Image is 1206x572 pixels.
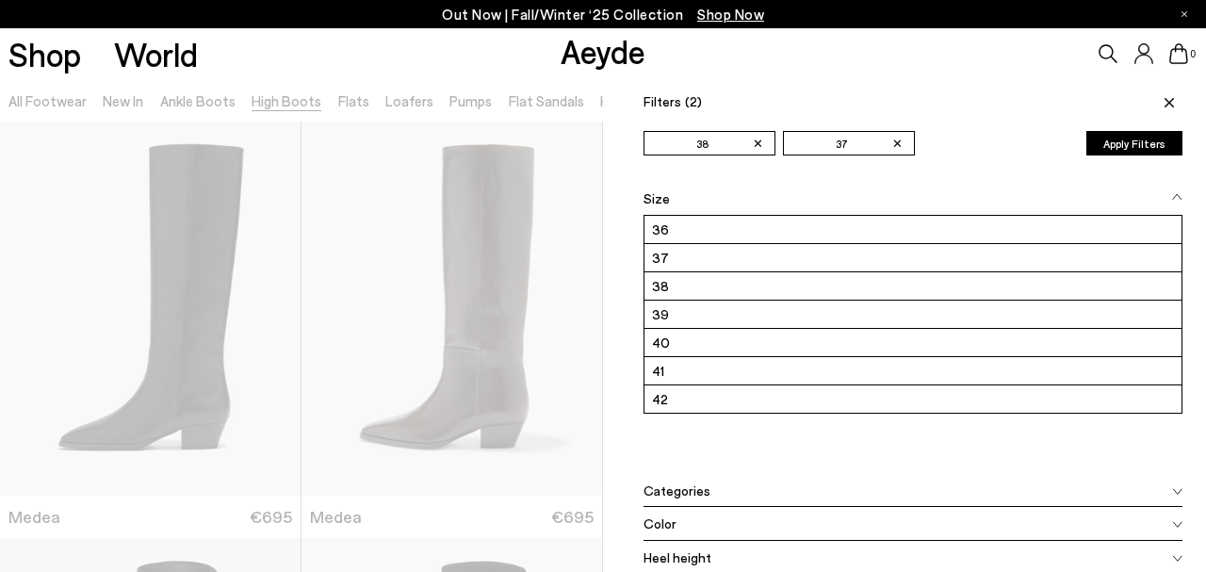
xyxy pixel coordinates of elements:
label: 41 [644,357,1182,384]
span: Navigate to /collections/new-in [697,6,764,23]
span: ✕ [892,134,903,154]
span: 38 [696,136,709,153]
p: Out Now | Fall/Winter ‘25 Collection [442,3,764,26]
span: Color [644,514,676,533]
label: 38 [644,272,1182,300]
span: 37 [836,136,848,153]
button: Apply Filters [1086,131,1182,155]
span: (2) [685,93,702,109]
span: Size [644,188,670,208]
a: Aeyde [561,31,645,71]
a: World [114,38,198,71]
label: 42 [644,385,1182,413]
span: ✕ [753,134,763,154]
span: Filters [644,93,702,109]
span: Categories [644,481,710,500]
label: 40 [644,329,1182,356]
span: Heel height [644,547,711,567]
a: Shop [8,38,81,71]
label: 36 [644,216,1182,243]
a: 0 [1169,43,1188,64]
label: 37 [644,244,1182,271]
label: 39 [644,301,1182,328]
span: 0 [1188,49,1198,59]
